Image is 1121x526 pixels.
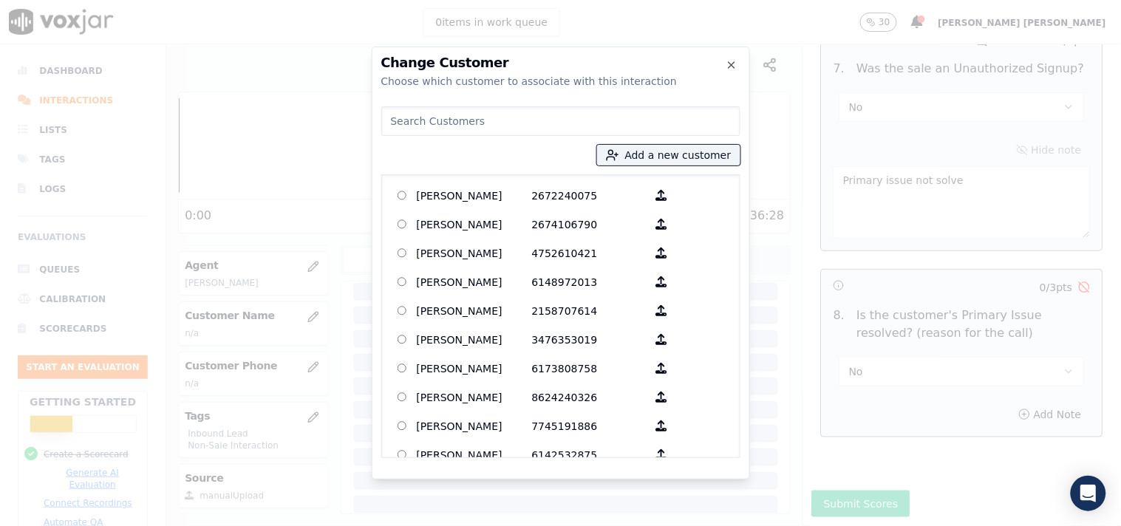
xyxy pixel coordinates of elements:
[398,306,407,315] input: [PERSON_NAME] 2158707614
[532,357,647,380] p: 6173808758
[417,242,532,264] p: [PERSON_NAME]
[398,277,407,287] input: [PERSON_NAME] 6148972013
[398,191,407,200] input: [PERSON_NAME] 2672240075
[647,213,676,236] button: [PERSON_NAME] 2674106790
[398,219,407,229] input: [PERSON_NAME] 2674106790
[647,299,676,322] button: [PERSON_NAME] 2158707614
[647,328,676,351] button: [PERSON_NAME] 3476353019
[597,145,740,165] button: Add a new customer
[417,414,532,437] p: [PERSON_NAME]
[532,328,647,351] p: 3476353019
[398,392,407,402] input: [PERSON_NAME] 8624240326
[532,213,647,236] p: 2674106790
[398,450,407,460] input: [PERSON_NAME] 6142532875
[417,213,532,236] p: [PERSON_NAME]
[381,74,740,89] div: Choose which customer to associate with this interaction
[398,421,407,431] input: [PERSON_NAME] 7745191886
[1071,476,1106,511] div: Open Intercom Messenger
[417,270,532,293] p: [PERSON_NAME]
[398,248,407,258] input: [PERSON_NAME] 4752610421
[417,328,532,351] p: [PERSON_NAME]
[647,443,676,466] button: [PERSON_NAME] 6142532875
[532,242,647,264] p: 4752610421
[647,414,676,437] button: [PERSON_NAME] 7745191886
[532,299,647,322] p: 2158707614
[532,414,647,437] p: 7745191886
[381,106,740,136] input: Search Customers
[532,184,647,207] p: 2672240075
[647,270,676,293] button: [PERSON_NAME] 6148972013
[398,363,407,373] input: [PERSON_NAME] 6173808758
[417,443,532,466] p: [PERSON_NAME]
[417,184,532,207] p: [PERSON_NAME]
[417,299,532,322] p: [PERSON_NAME]
[647,386,676,409] button: [PERSON_NAME] 8624240326
[417,357,532,380] p: [PERSON_NAME]
[647,357,676,380] button: [PERSON_NAME] 6173808758
[647,184,676,207] button: [PERSON_NAME] 2672240075
[417,386,532,409] p: [PERSON_NAME]
[532,443,647,466] p: 6142532875
[647,242,676,264] button: [PERSON_NAME] 4752610421
[398,335,407,344] input: [PERSON_NAME] 3476353019
[532,270,647,293] p: 6148972013
[532,386,647,409] p: 8624240326
[381,56,740,69] h2: Change Customer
